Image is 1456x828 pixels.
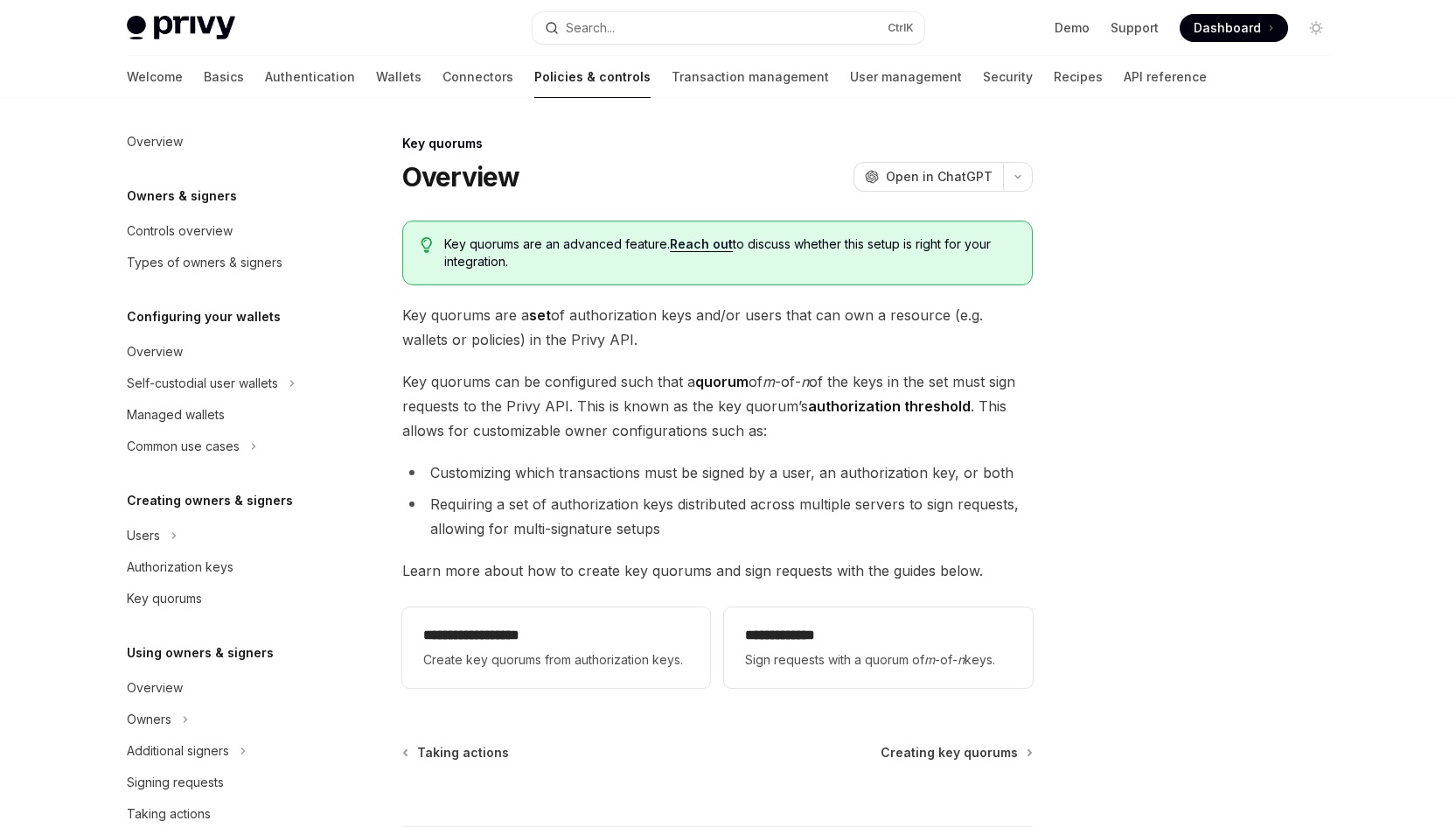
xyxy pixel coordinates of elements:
em: n [958,652,965,667]
div: Owners [127,709,171,730]
span: Open in ChatGPT [886,168,993,186]
a: Recipes [1054,56,1103,98]
span: Taking actions [417,744,509,761]
span: Key quorums can be configured such that a of -of- of the keys in the set must sign requests to th... [402,369,1033,443]
div: Types of owners & signers [127,252,282,273]
a: Welcome [127,56,183,98]
div: Additional signers [127,740,229,761]
svg: Tip [421,237,433,253]
a: Managed wallets [113,399,337,431]
h5: Creating owners & signers [127,490,293,511]
a: Dashboard [1180,14,1288,42]
div: Key quorums [127,588,202,609]
div: Overview [127,341,183,362]
span: Create key quorums from authorization keys. [423,649,689,670]
em: m [924,652,935,667]
button: Toggle Additional signers section [113,735,337,767]
h1: Overview [402,161,520,193]
span: Sign requests with a quorum of -of- keys. [745,649,1011,670]
button: Toggle Users section [113,520,337,551]
button: Open in ChatGPT [853,162,1003,192]
strong: quorum [695,373,749,390]
a: Wallets [376,56,421,98]
div: Signing requests [127,772,224,793]
img: light logo [127,16,235,40]
span: Ctrl K [888,21,914,35]
a: User management [850,56,962,98]
span: Dashboard [1194,19,1261,37]
div: Authorization keys [127,557,233,578]
strong: set [529,306,551,324]
a: Connectors [442,56,513,98]
a: Controls overview [113,215,337,247]
strong: authorization threshold [808,397,971,415]
div: Key quorums [402,135,1033,152]
em: n [801,373,809,390]
a: API reference [1124,56,1207,98]
a: Policies & controls [534,56,651,98]
button: Toggle Common use cases section [113,431,337,462]
li: Requiring a set of authorization keys distributed across multiple servers to sign requests, allow... [402,492,1033,541]
h5: Owners & signers [127,186,237,207]
a: Overview [113,336,337,368]
div: Taking actions [127,803,211,824]
button: Toggle dark mode [1302,14,1330,42]
a: Types of owners & signers [113,247,337,278]
span: Learn more about how to create key quorums and sign requests with the guides below. [402,558,1033,583]
a: Basics [204,56,244,98]
a: Transaction management [672,56,829,98]
div: Overview [127,131,183,152]
a: Overview [113,126,337,158]
em: m [763,373,775,390]
h5: Using owners & signers [127,642,274,663]
span: Key quorums are an advanced feature. to discuss whether this setup is right for your integration. [444,235,1014,270]
li: Customizing which transactions must be signed by a user, an authorization key, or both [402,460,1033,485]
div: Search... [566,18,615,39]
h5: Configuring your wallets [127,306,281,327]
div: Users [127,525,160,546]
span: Creating key quorums [881,744,1018,761]
a: Taking actions [404,744,509,761]
div: Controls overview [127,221,233,242]
a: Support [1111,19,1159,37]
div: Common use cases [127,436,240,457]
a: Key quorums [113,583,337,614]
button: Toggle Self-custodial user wallets section [113,368,337,399]
div: Managed wallets [127,404,225,425]
button: Toggle Owners section [113,704,337,735]
a: Creating key quorums [881,744,1031,761]
a: Reach out [670,236,733,252]
div: Self-custodial user wallets [127,373,278,394]
a: Signing requests [113,767,337,798]
a: Demo [1055,19,1090,37]
a: Overview [113,672,337,704]
a: Authentication [265,56,355,98]
div: Overview [127,677,183,698]
span: Key quorums are a of authorization keys and/or users that can own a resource (e.g. wallets or pol... [402,303,1033,352]
button: Open search [533,12,924,44]
a: Security [983,56,1033,98]
a: Authorization keys [113,551,337,583]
